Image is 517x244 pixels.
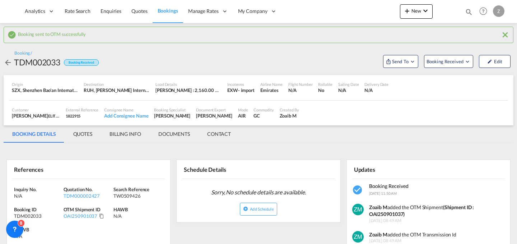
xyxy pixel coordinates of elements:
strong: Zoaib M [369,204,387,210]
img: v+XMcPmzgAAAABJRU5ErkJggg== [352,204,364,215]
span: ELITE SUPPLIES COMPANY [48,113,96,119]
div: Updates [352,163,427,175]
span: My Company [238,8,267,15]
div: Sailing Date [338,82,359,87]
span: Enquiries [101,8,121,14]
div: Destination [84,82,150,87]
div: Emirates [260,87,283,93]
div: - import [238,87,255,93]
span: HAWB [113,207,128,212]
div: Commodity [253,107,274,112]
span: Rate Search [65,8,90,14]
div: N/A [288,87,313,93]
div: Flight Number [288,82,313,87]
div: External Reference [66,107,98,112]
div: Incoterms [227,82,255,87]
md-icon: icon-magnify [465,8,473,16]
md-pagination-wrapper: Use the left and right arrow keys to navigate between tabs [4,125,239,143]
button: Open demo menu [383,55,418,68]
span: Booking Received [427,58,464,65]
span: MAWB [14,227,29,233]
div: Booking Specialist [154,107,190,112]
div: TDM002033 [14,213,62,219]
button: icon-plus 400-fgNewicon-chevron-down [400,4,433,19]
div: Schedule Details [182,163,257,175]
span: Bookings [158,8,178,14]
div: Rollable [318,82,332,87]
span: Send To [391,58,409,65]
div: N/A [113,213,163,219]
span: Booking ID [14,207,37,212]
md-icon: icon-chevron-down [421,6,430,15]
div: Consignee Name [104,107,148,112]
div: Z [493,5,504,17]
span: Booking sent to OTM successfully [18,29,86,37]
md-tab-item: BILLING INFO [101,125,150,143]
span: Booking Received [369,183,409,189]
div: added the OTM Transmission Id [369,231,503,238]
md-tab-item: DOCUMENTS [150,125,199,143]
span: New [403,8,430,14]
button: icon-pencilEdit [479,55,511,68]
div: Document Expert [196,107,232,112]
span: Search Reference [113,187,149,192]
md-icon: icon-checkbox-marked-circle [8,31,16,39]
span: [DATE] 08:49 AM [369,218,503,224]
div: [PERSON_NAME] [154,112,190,119]
md-icon: icon-close [501,31,509,39]
div: Add Consignee Name [104,112,148,119]
img: v+XMcPmzgAAAABJRU5ErkJggg== [352,231,364,243]
md-icon: icon-pencil [487,59,492,64]
span: Quotation No. [64,187,93,192]
div: RUH, King Khaled International, Riyadh, Saudi Arabia, Middle East, Middle East [84,87,150,93]
div: Zoaib M [280,112,299,119]
div: icon-magnify [465,8,473,19]
div: Delivery Date [364,82,388,87]
div: OAI250901037 [64,213,97,219]
div: N/A [338,87,359,93]
span: Quotes [131,8,147,14]
div: Airline Name [260,82,283,87]
div: Customer [12,107,60,112]
md-tab-item: BOOKING DETAILS [4,125,65,143]
div: TDM000002427 [64,193,111,199]
button: icon-plus-circleAdd Schedule [240,203,277,216]
md-tab-item: CONTACT [199,125,239,143]
div: TW0509426 [113,193,161,199]
div: [PERSON_NAME] [196,112,232,119]
span: Add Schedule [250,207,274,211]
div: Created By [280,107,299,112]
md-tab-item: QUOTES [65,125,101,143]
div: added the OTM Shipment [369,204,503,218]
md-icon: icon-plus 400-fg [403,6,411,15]
span: Sorry, No schedule details are available. [208,185,309,199]
div: Load Details [155,82,222,87]
span: Help [477,5,489,17]
span: OTM Shipment ID [64,207,101,212]
div: EXW [227,87,238,93]
md-icon: icon-plus-circle [243,206,248,211]
div: icon-arrow-left [4,56,14,68]
div: AIR [238,112,248,119]
span: 1822915 [66,114,80,118]
div: Mode [238,107,248,112]
div: Origin [12,82,78,87]
div: SZX, Shenzhen Bao'an International, Shenzhen, China, Greater China & Far East Asia, Asia Pacific [12,87,78,93]
button: Open demo menu [424,55,473,68]
div: References [12,163,87,175]
div: No [318,87,332,93]
div: TDM002033 [14,56,60,68]
div: Help [477,5,493,18]
md-icon: icon-checkbox-marked-circle [352,184,364,196]
span: Inquiry No. [14,187,37,192]
span: Analytics [25,8,45,15]
span: [DATE] 11:50 AM [369,191,397,195]
div: GC [253,112,274,119]
strong: Zoaib M [369,231,387,238]
div: Booking / [14,50,32,56]
div: Booking Received [64,59,98,66]
div: [PERSON_NAME] : 2,160.00 KG | Volumetric Wt : 9.21 KG | Chargeable Wt : 2,160.00 KG [155,87,222,93]
md-icon: icon-arrow-left [4,58,12,67]
md-icon: Click to Copy [99,213,104,218]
